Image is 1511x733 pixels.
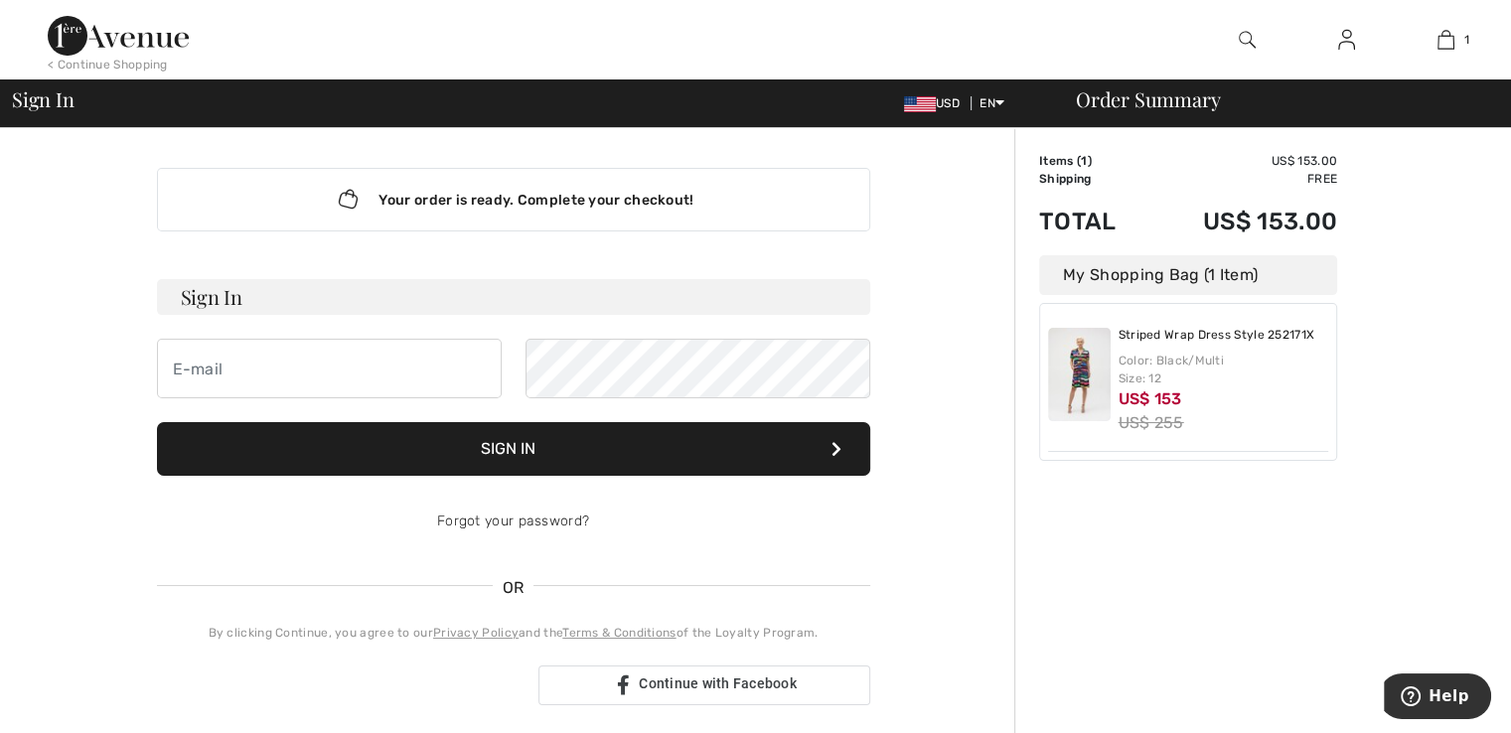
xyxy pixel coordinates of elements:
td: Items ( ) [1039,152,1147,170]
span: Continue with Facebook [639,675,797,691]
a: Forgot your password? [437,513,589,529]
td: Free [1147,170,1337,188]
div: Order Summary [1052,89,1499,109]
button: Sign In [157,422,870,476]
span: Sign In [12,89,74,109]
iframe: Sign in with Google Button [147,663,532,707]
img: My Info [1338,28,1355,52]
span: OR [493,576,534,600]
input: E-mail [157,339,502,398]
iframe: Opens a widget where you can find more information [1384,673,1491,723]
a: 1 [1397,28,1494,52]
td: US$ 153.00 [1147,152,1337,170]
span: 1 [1081,154,1087,168]
img: 1ère Avenue [48,16,189,56]
td: US$ 153.00 [1147,188,1337,255]
div: < Continue Shopping [48,56,168,73]
s: US$ 255 [1119,413,1184,432]
div: Color: Black/Multi Size: 12 [1119,352,1329,387]
span: US$ 153 [1119,389,1182,408]
img: US Dollar [904,96,936,112]
span: EN [980,96,1004,110]
a: Continue with Facebook [538,665,870,705]
div: By clicking Continue, you agree to our and the of the Loyalty Program. [157,624,870,642]
a: Striped Wrap Dress Style 252171X [1119,328,1315,344]
div: My Shopping Bag (1 Item) [1039,255,1337,295]
td: Shipping [1039,170,1147,188]
a: Terms & Conditions [562,626,676,640]
div: Your order is ready. Complete your checkout! [157,168,870,231]
span: 1 [1464,31,1469,49]
td: Total [1039,188,1147,255]
h3: Sign In [157,279,870,315]
img: search the website [1239,28,1256,52]
img: My Bag [1437,28,1454,52]
a: Privacy Policy [433,626,519,640]
img: Striped Wrap Dress Style 252171X [1048,328,1111,421]
span: USD [904,96,968,110]
a: Sign In [1322,28,1371,53]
